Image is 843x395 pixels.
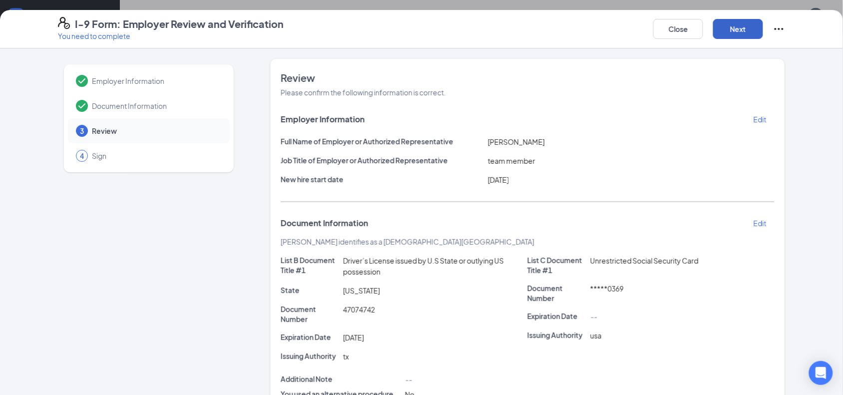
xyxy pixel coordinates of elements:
p: Document Number [281,304,340,324]
svg: Checkmark [76,75,88,87]
p: You need to complete [58,31,284,41]
svg: Checkmark [76,100,88,112]
p: Job Title of Employer or Authorized Representative [281,155,484,165]
svg: Ellipses [773,23,785,35]
span: Review [281,71,775,85]
span: usa [590,331,602,340]
span: -- [405,375,412,384]
p: List B Document Title #1 [281,255,340,275]
span: Unrestricted Social Security Card [590,256,699,265]
span: [US_STATE] [343,286,380,295]
span: Document Information [281,218,368,228]
p: Expiration Date [281,332,340,342]
span: 47074742 [343,305,375,314]
p: Full Name of Employer or Authorized Representative [281,136,484,146]
p: List C Document Title #1 [527,255,586,275]
span: Sign [92,151,220,161]
svg: FormI9EVerifyIcon [58,17,70,29]
p: Issuing Authority [527,330,586,340]
span: [DATE] [488,175,509,184]
p: State [281,285,340,295]
p: Additional Note [281,374,401,384]
span: 3 [80,126,84,136]
button: Next [713,19,763,39]
span: team member [488,156,535,165]
span: 4 [80,151,84,161]
span: Please confirm the following information is correct. [281,88,446,97]
h4: I-9 Form: Employer Review and Verification [75,17,284,31]
button: Close [653,19,703,39]
div: Open Intercom Messenger [809,361,833,385]
span: Review [92,126,220,136]
span: Employer Information [281,114,365,124]
p: Edit [754,114,767,124]
span: [DATE] [343,333,364,342]
span: Document Information [92,101,220,111]
p: Expiration Date [527,311,586,321]
p: New hire start date [281,174,484,184]
span: [PERSON_NAME] [488,137,545,146]
p: Edit [754,218,767,228]
span: -- [590,312,597,321]
span: Employer Information [92,76,220,86]
span: [PERSON_NAME] identifies as a [DEMOGRAPHIC_DATA][GEOGRAPHIC_DATA] [281,237,534,246]
span: Driver’s License issued by U.S State or outlying US possession [343,256,504,276]
p: Issuing Authority [281,351,340,361]
span: tx [343,352,349,361]
p: Document Number [527,283,586,303]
